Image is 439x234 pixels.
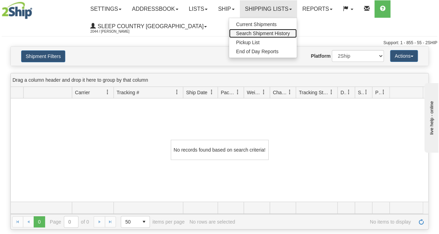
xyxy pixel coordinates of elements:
div: live help - online [5,6,64,11]
span: Tracking # [117,89,139,96]
a: Tracking Status filter column settings [326,86,337,98]
span: Pickup List [236,40,260,45]
span: Packages [221,89,235,96]
span: Page of 0 [50,216,89,228]
span: Sleep Country [GEOGRAPHIC_DATA] [96,23,203,29]
span: Weight [247,89,261,96]
a: Settings [85,0,127,18]
a: Refresh [416,216,427,227]
a: End of Day Reports [229,47,297,56]
span: Current Shipments [236,22,277,27]
div: No rows are selected [189,219,235,225]
span: Ship Date [186,89,207,96]
span: Shipment Issues [358,89,364,96]
iframe: chat widget [423,81,438,152]
a: Delivery Status filter column settings [343,86,355,98]
span: items per page [121,216,185,228]
button: Shipment Filters [21,50,65,62]
a: Current Shipments [229,20,297,29]
a: Ship Date filter column settings [206,86,218,98]
span: Tracking Status [299,89,329,96]
a: Shipment Issues filter column settings [360,86,372,98]
span: Page sizes drop down [121,216,150,228]
span: No items to display [240,219,411,225]
a: Addressbook [127,0,184,18]
a: Reports [297,0,338,18]
span: Page 0 [34,216,45,227]
a: Search Shipment History [229,29,297,38]
span: End of Day Reports [236,49,278,54]
span: Search Shipment History [236,31,290,36]
label: Platform [311,53,331,59]
a: Pickup Status filter column settings [378,86,389,98]
div: No records found based on search criteria! [171,140,269,160]
span: Charge [273,89,287,96]
a: Ship [213,0,239,18]
a: Charge filter column settings [284,86,296,98]
a: Packages filter column settings [232,86,244,98]
img: logo2044.jpg [2,2,32,19]
a: Lists [184,0,213,18]
div: Support: 1 - 855 - 55 - 2SHIP [2,40,437,46]
span: Carrier [75,89,90,96]
button: Actions [390,50,418,62]
span: 50 [125,218,134,225]
a: Tracking # filter column settings [171,86,183,98]
span: Pickup Status [375,89,381,96]
span: select [138,216,150,227]
a: Weight filter column settings [258,86,270,98]
a: Shipping lists [240,0,297,18]
span: 2044 / [PERSON_NAME] [90,28,142,35]
a: Sleep Country [GEOGRAPHIC_DATA] 2044 / [PERSON_NAME] [85,18,212,35]
a: Carrier filter column settings [102,86,113,98]
a: Pickup List [229,38,297,47]
span: Delivery Status [340,89,346,96]
div: grid grouping header [11,73,428,87]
